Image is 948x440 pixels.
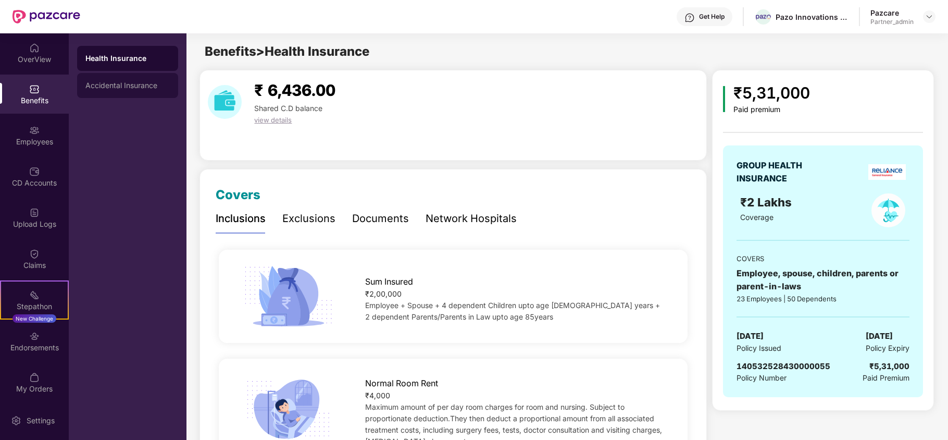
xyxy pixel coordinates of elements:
div: ₹4,000 [365,390,666,401]
img: svg+xml;base64,PHN2ZyBpZD0iRW1wbG95ZWVzIiB4bWxucz0iaHR0cDovL3d3dy53My5vcmcvMjAwMC9zdmciIHdpZHRoPS... [29,125,40,136]
img: icon [723,86,726,112]
span: Coverage [740,213,774,222]
div: Exclusions [282,211,335,227]
img: svg+xml;base64,PHN2ZyBpZD0iSGVscC0zMngzMiIgeG1sbnM9Imh0dHA6Ly93d3cudzMub3JnLzIwMDAvc3ZnIiB3aWR0aD... [684,13,695,23]
div: 23 Employees | 50 Dependents [737,294,909,304]
div: Pazo Innovations Private Limited [776,12,849,22]
span: ₹ 6,436.00 [254,81,335,100]
div: Network Hospitals [426,211,517,227]
span: Paid Premium [863,372,909,384]
div: Partner_admin [870,18,914,26]
div: ₹5,31,000 [869,360,909,373]
div: Stepathon [1,301,68,312]
span: Covers [216,187,260,202]
div: ₹5,31,000 [733,81,810,105]
img: svg+xml;base64,PHN2ZyBpZD0iU2V0dGluZy0yMHgyMCIgeG1sbnM9Imh0dHA6Ly93d3cudzMub3JnLzIwMDAvc3ZnIiB3aW... [11,415,21,426]
span: 140532528430000055 [737,361,830,371]
img: svg+xml;base64,PHN2ZyBpZD0iVXBsb2FkX0xvZ3MiIGRhdGEtbmFtZT0iVXBsb2FkIExvZ3MiIHhtbG5zPSJodHRwOi8vd3... [29,207,40,218]
div: COVERS [737,253,909,264]
span: Normal Room Rent [365,377,438,390]
img: svg+xml;base64,PHN2ZyBpZD0iTXlfT3JkZXJzIiBkYXRhLW5hbWU9Ik15IE9yZGVycyIgeG1sbnM9Imh0dHA6Ly93d3cudz... [29,372,40,383]
span: Employee + Spouse + 4 dependent Children upto age [DEMOGRAPHIC_DATA] years + 2 dependent Parents/... [365,301,660,321]
span: Policy Number [737,373,787,382]
div: New Challenge [13,314,56,323]
img: download [208,85,242,119]
span: Benefits > Health Insurance [205,44,369,59]
img: svg+xml;base64,PHN2ZyBpZD0iQ0RfQWNjb3VudHMiIGRhdGEtbmFtZT0iQ0QgQWNjb3VudHMiIHhtbG5zPSJodHRwOi8vd3... [29,166,40,177]
img: insurerLogo [868,164,905,180]
span: ₹2 Lakhs [740,195,795,209]
div: Health Insurance [85,53,170,64]
div: Employee, spouse, children, parents or parent-in-laws [737,267,909,293]
span: [DATE] [866,330,893,343]
span: Sum Insured [365,275,413,288]
div: Inclusions [216,211,266,227]
img: New Pazcare Logo [13,10,80,23]
div: Pazcare [870,8,914,18]
span: Policy Issued [737,343,781,354]
img: svg+xml;base64,PHN2ZyBpZD0iSG9tZSIgeG1sbnM9Imh0dHA6Ly93d3cudzMub3JnLzIwMDAvc3ZnIiB3aWR0aD0iMjAiIG... [29,43,40,53]
img: svg+xml;base64,PHN2ZyB4bWxucz0iaHR0cDovL3d3dy53My5vcmcvMjAwMC9zdmciIHdpZHRoPSIyMSIgaGVpZ2h0PSIyMC... [29,290,40,300]
span: [DATE] [737,330,764,343]
img: svg+xml;base64,PHN2ZyBpZD0iQmVuZWZpdHMiIHhtbG5zPSJodHRwOi8vd3d3LnczLm9yZy8yMDAwL3N2ZyIgd2lkdGg9Ij... [29,84,40,94]
div: Accidental Insurance [85,81,170,90]
div: GROUP HEALTH INSURANCE [737,159,828,185]
div: Settings [23,415,58,426]
span: Policy Expiry [866,343,909,354]
div: ₹2,00,000 [365,288,666,300]
span: Shared C.D balance [254,104,322,113]
div: Paid premium [733,105,810,114]
img: svg+xml;base64,PHN2ZyBpZD0iRW5kb3JzZW1lbnRzIiB4bWxucz0iaHR0cDovL3d3dy53My5vcmcvMjAwMC9zdmciIHdpZH... [29,331,40,341]
img: pasted%20image%200.png [756,15,771,20]
img: svg+xml;base64,PHN2ZyBpZD0iQ2xhaW0iIHhtbG5zPSJodHRwOi8vd3d3LnczLm9yZy8yMDAwL3N2ZyIgd2lkdGg9IjIwIi... [29,249,40,259]
img: policyIcon [871,193,905,227]
img: icon [240,263,336,330]
span: view details [254,116,292,124]
img: svg+xml;base64,PHN2ZyBpZD0iRHJvcGRvd24tMzJ4MzIiIHhtbG5zPSJodHRwOi8vd3d3LnczLm9yZy8yMDAwL3N2ZyIgd2... [925,13,933,21]
div: Get Help [699,13,725,21]
div: Documents [352,211,409,227]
